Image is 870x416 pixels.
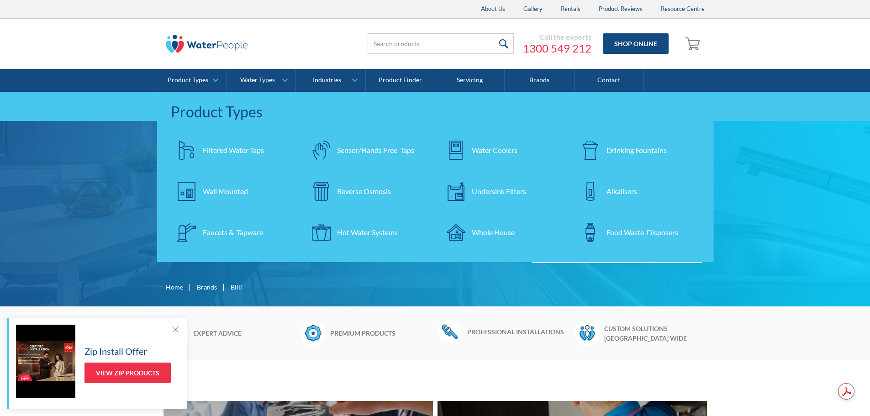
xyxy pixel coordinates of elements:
img: Zip Install Offer [16,325,75,398]
a: Industries [296,69,365,92]
div: Sensor/Hands Free Taps [337,145,414,156]
h6: Custom solutions [GEOGRAPHIC_DATA] wide [604,324,707,343]
div: Call the experts [523,32,591,42]
a: Brands [197,282,217,292]
img: Badge [301,320,326,346]
div: Wall Mounted [203,186,248,197]
a: Undersink Filters [440,175,565,207]
a: Hot Water Systems [305,216,431,248]
a: Water Coolers [440,134,565,166]
h6: Premium products [330,328,433,338]
div: Drinking Fountains [606,145,667,156]
div: Water Types [240,76,275,84]
a: Reverse Osmosis [305,175,431,207]
div: Undersink Filters [472,186,526,197]
div: Filtered Water Taps [203,145,264,156]
a: 1300 549 212 [523,42,591,55]
div: Whole House [472,227,515,238]
a: Brands [505,69,574,92]
a: View Zip Products [84,363,171,383]
a: Product Types [157,69,226,92]
img: shopping cart [685,36,702,51]
div: | [188,281,192,292]
div: | [221,281,226,292]
div: Faucets & Tapware [203,227,263,238]
h6: Expert advice [193,328,296,338]
a: Alkalisers [575,175,700,207]
a: Food Waste Disposers [575,216,700,248]
a: Whole House [440,216,565,248]
div: Hot Water Systems [337,227,398,238]
h6: Professional installations [467,327,570,337]
img: Waterpeople Symbol [575,320,600,346]
div: Billi [231,282,242,292]
img: Wrench [438,320,463,343]
a: Product Finder [366,69,435,92]
a: Shop Online [603,33,669,54]
a: Filtered Water Taps [171,134,296,166]
a: Water Types [227,69,295,92]
a: Servicing [435,69,505,92]
a: Wall Mounted [171,175,296,207]
a: Faucets & Tapware [171,216,296,248]
a: Sensor/Hands Free Taps [305,134,431,166]
div: Water Coolers [472,145,517,156]
a: Home [166,282,183,292]
a: Contact [575,69,644,92]
a: Drinking Fountains [575,134,700,166]
img: The Water People [166,35,248,53]
h5: Zip Install Offer [84,344,147,358]
nav: Product Types [157,92,714,262]
div: Reverse Osmosis [337,186,391,197]
a: Open empty cart [683,33,705,55]
div: Alkalisers [606,186,637,197]
div: Product Types [168,76,208,84]
div: Product Types [171,101,700,123]
input: Search products [368,33,514,54]
div: Industries [313,76,341,84]
div: Food Waste Disposers [606,227,678,238]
